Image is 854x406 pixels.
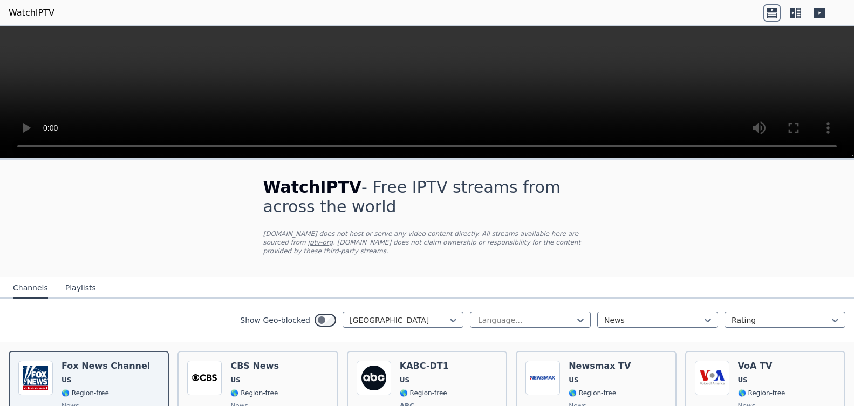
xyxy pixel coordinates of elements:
[400,361,449,371] h6: KABC-DT1
[738,389,785,397] span: 🌎 Region-free
[569,389,616,397] span: 🌎 Region-free
[187,361,222,395] img: CBS News
[695,361,729,395] img: VoA TV
[230,376,240,384] span: US
[65,278,96,299] button: Playlists
[308,239,333,246] a: iptv-org
[18,361,53,395] img: Fox News Channel
[240,315,310,326] label: Show Geo-blocked
[230,389,278,397] span: 🌎 Region-free
[230,361,279,371] h6: CBS News
[738,376,748,384] span: US
[357,361,391,395] img: KABC-DT1
[525,361,560,395] img: Newsmax TV
[13,278,48,299] button: Channels
[569,361,631,371] h6: Newsmax TV
[400,389,447,397] span: 🌎 Region-free
[62,376,71,384] span: US
[62,361,150,371] h6: Fox News Channel
[569,376,578,384] span: US
[263,229,591,255] p: [DOMAIN_NAME] does not host or serve any video content directly. All streams available here are s...
[62,389,109,397] span: 🌎 Region-free
[400,376,409,384] span: US
[738,361,785,371] h6: VoA TV
[263,178,591,216] h1: - Free IPTV streams from across the world
[9,6,54,19] a: WatchIPTV
[263,178,362,197] span: WatchIPTV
